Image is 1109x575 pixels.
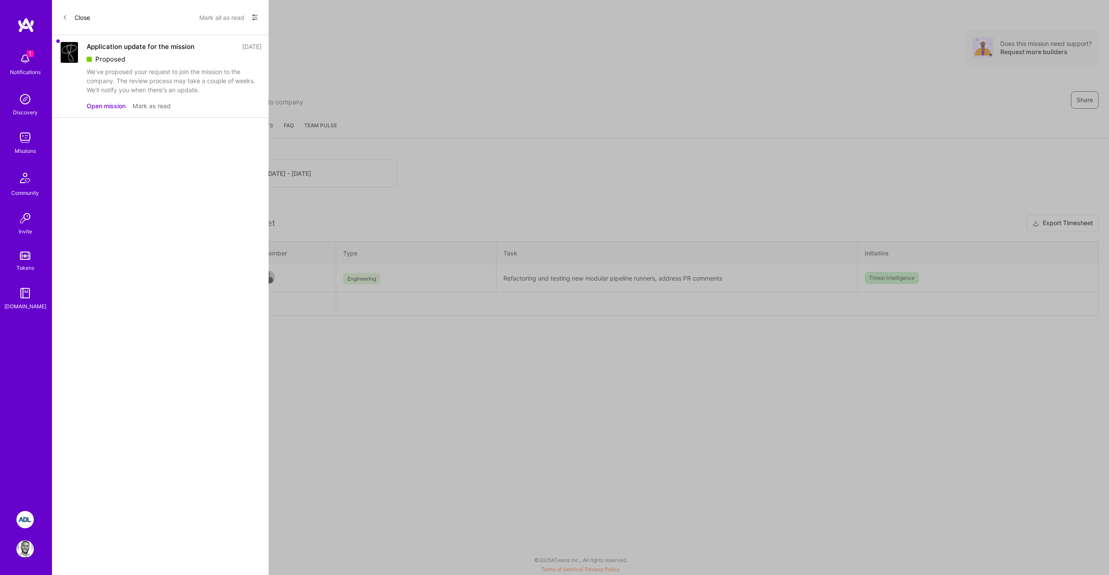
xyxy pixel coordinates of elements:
[61,42,78,63] img: Company Logo
[16,511,34,528] img: ADL: Technology Modernization Sprint 1
[87,67,262,94] div: We've proposed your request to join the mission to the company. The review process may take a cou...
[20,252,30,260] img: tokens
[87,101,126,110] button: Open mission
[16,129,34,146] img: teamwork
[16,540,34,558] img: User Avatar
[16,210,34,227] img: Invite
[16,90,34,108] img: discovery
[133,101,171,110] button: Mark as read
[16,284,34,302] img: guide book
[62,10,90,24] button: Close
[14,540,36,558] a: User Avatar
[87,55,262,64] div: Proposed
[242,42,262,51] div: [DATE]
[199,10,244,24] button: Mark all as read
[14,511,36,528] a: ADL: Technology Modernization Sprint 1
[16,263,34,272] div: Tokens
[19,227,32,236] div: Invite
[15,146,36,155] div: Missions
[13,108,38,117] div: Discovery
[11,188,39,197] div: Community
[17,17,35,33] img: logo
[4,302,46,311] div: [DOMAIN_NAME]
[87,42,195,51] div: Application update for the mission
[15,168,36,188] img: Community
